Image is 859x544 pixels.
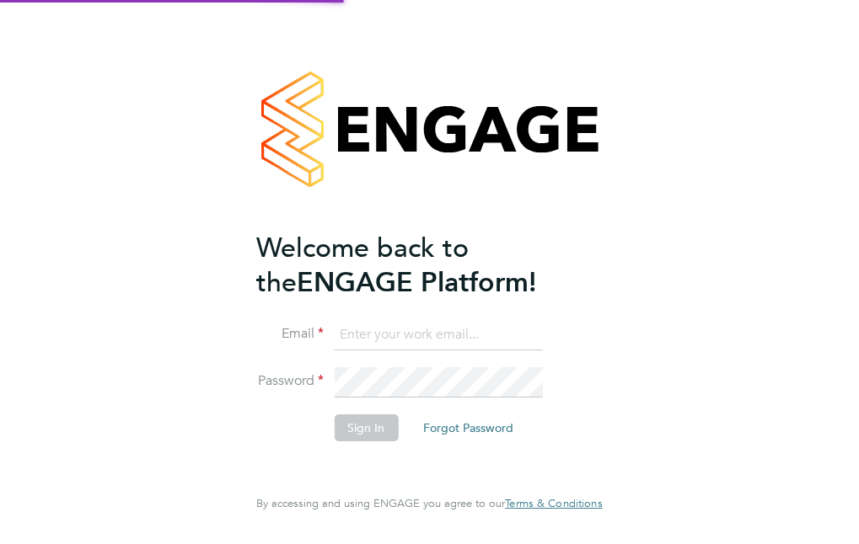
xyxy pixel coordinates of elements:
[256,325,324,343] label: Email
[334,320,542,350] input: Enter your work email...
[410,414,527,441] button: Forgot Password
[256,232,469,299] span: Welcome back to the
[256,231,585,300] h2: ENGAGE Platform!
[505,496,602,510] span: Terms & Conditions
[256,496,602,510] span: By accessing and using ENGAGE you agree to our
[256,372,324,390] label: Password
[505,497,602,510] a: Terms & Conditions
[334,414,398,441] button: Sign In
